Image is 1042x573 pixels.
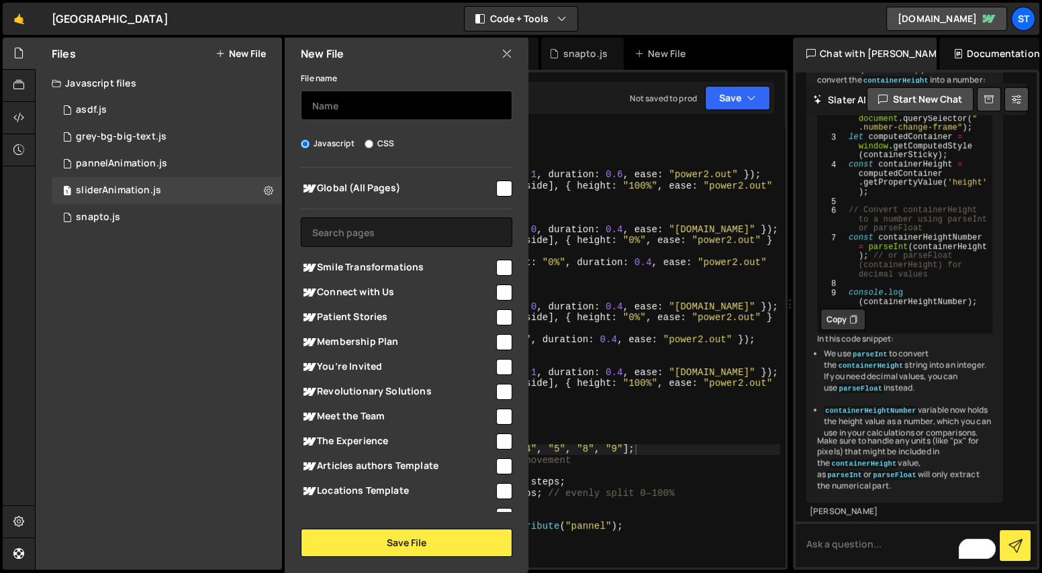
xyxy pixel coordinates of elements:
button: Start new chat [867,87,974,111]
input: Name [301,91,512,120]
h2: Slater AI [813,93,867,106]
div: 16620/45285.js [52,177,282,204]
span: Membership Plan [301,334,494,350]
div: Documentation [939,38,1039,70]
div: asdf.js [76,104,107,116]
div: grey-bg-big-text.js [76,131,167,143]
input: CSS [365,140,373,148]
div: pannelAnimation.js [76,158,167,170]
div: New File [634,47,691,60]
div: sliderAnimation.js [76,185,161,197]
span: Global (All Pages) [301,180,494,197]
textarea: To enrich screen reader interactions, please activate Accessibility in Grammarly extension settings [796,521,1037,567]
code: parseInt [826,470,863,480]
a: St [1011,7,1035,31]
label: CSS [365,137,394,150]
div: 7 [818,233,845,279]
label: File name [301,72,337,85]
div: 2 [818,105,845,133]
span: Locations Template [301,483,494,499]
div: Javascript files [36,70,282,97]
button: Save File [301,529,512,557]
span: Revolutionary Solutions [301,384,494,400]
code: containerHeight [862,76,930,85]
button: Copy [820,309,865,330]
div: 3 [818,133,845,160]
span: Articles authors Template [301,458,494,474]
li: variable now holds the height value as a number, which you can use in your calculations or compar... [824,405,992,438]
div: grey-bg-big-text.js [52,123,282,150]
div: 4 [818,160,845,197]
span: You’re Invited [301,359,494,375]
code: containerHeightNumber [824,406,918,415]
span: Meet the Team [301,409,494,425]
div: 16620/45274.js [52,204,282,231]
div: snapto.js [563,47,607,60]
span: Patient Stories [301,309,494,325]
div: 9 [818,289,845,307]
div: Chat with [PERSON_NAME] [793,38,937,70]
div: snapto.js [76,211,120,223]
div: Not saved to prod [630,93,697,104]
input: Search pages [301,217,512,247]
span: The Experience [301,433,494,450]
div: 16620/45281.js [52,97,282,123]
div: [PERSON_NAME] [810,506,1000,517]
div: 8 [818,280,845,289]
span: 1 [63,187,71,197]
a: [DOMAIN_NAME] [886,7,1007,31]
button: Code + Tools [465,7,577,31]
code: parseFloat [837,384,884,393]
input: Javascript [301,140,310,148]
h2: New File [301,46,344,61]
code: parseInt [851,350,889,359]
a: 🤙 [3,3,36,35]
span: Smile Transformations [301,260,494,276]
h2: Files [52,46,76,61]
div: [GEOGRAPHIC_DATA] [52,11,169,27]
button: Save [705,86,770,110]
code: containerHeight [837,361,904,370]
span: Connect with Us [301,284,494,301]
div: 5 [818,197,845,207]
button: New File [216,48,266,59]
span: Password [301,508,494,524]
div: To transform the height value obtained from into a number, you can use the or function. Here's ho... [806,19,1003,502]
div: 6 [818,206,845,233]
li: We use to convert the string into an integer. If you need decimal values, you can use instead. [824,348,992,393]
code: parseFloat [871,470,918,480]
label: Javascript [301,137,354,150]
code: containerHeight [830,459,898,468]
div: 16620/45290.js [52,150,282,177]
